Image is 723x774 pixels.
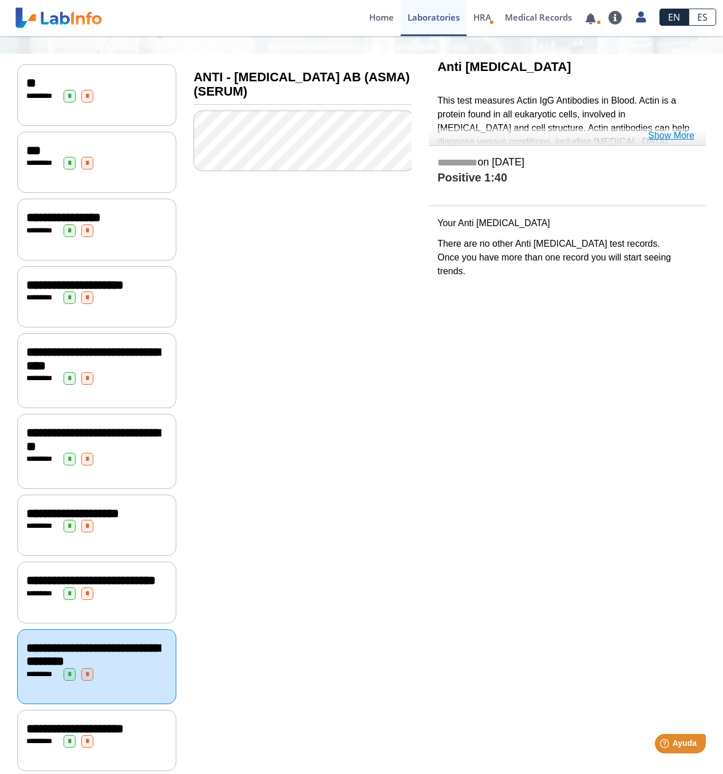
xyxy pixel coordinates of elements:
[473,11,491,23] span: HRA
[689,9,716,26] a: ES
[437,237,697,278] p: There are no other Anti [MEDICAL_DATA] test records. Once you have more than one record you will ...
[659,9,689,26] a: EN
[437,216,697,230] p: Your Anti [MEDICAL_DATA]
[437,171,697,185] h4: Positive 1:40
[437,156,697,169] h5: on [DATE]
[437,60,571,74] b: Anti [MEDICAL_DATA]
[193,70,410,98] b: ANTI - [MEDICAL_DATA] AB (ASMA) (SERUM)
[437,94,697,149] p: This test measures Actin IgG Antibodies in Blood. Actin is a protein found in all eukaryotic cell...
[648,129,694,143] a: Show More
[621,729,710,761] iframe: Help widget launcher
